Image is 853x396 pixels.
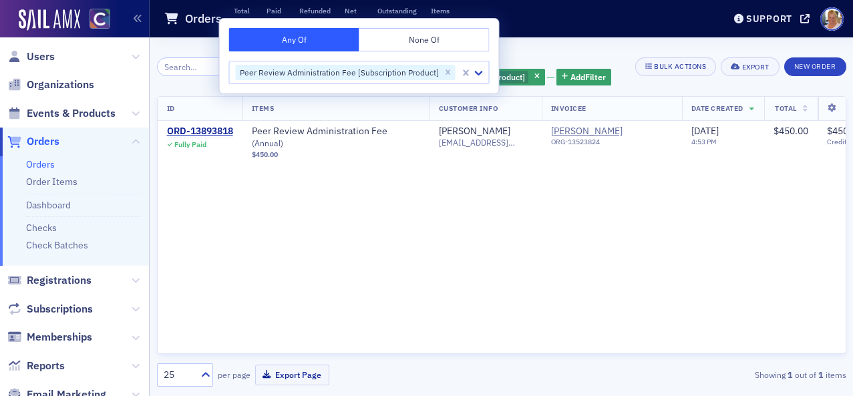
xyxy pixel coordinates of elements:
a: [PERSON_NAME] [439,126,510,138]
span: $450.00 [252,150,278,159]
img: SailAMX [90,9,110,29]
span: Lance R McMahon [551,126,673,138]
span: Customer Info [439,104,498,113]
div: Support [746,13,792,25]
span: $450.00 [774,125,808,137]
div: Peer Review Administration Fee [Subscription Product] [236,65,441,81]
button: Export Page [255,365,329,385]
span: [DATE] [691,125,719,137]
span: Orders [27,134,59,149]
a: Peer Review Administration Fee (Annual) [252,126,420,149]
a: View Homepage [80,9,110,31]
button: Export [721,57,779,76]
span: ( Annual ) [252,138,283,148]
strong: 1 [786,369,795,381]
a: Dashboard [26,199,71,211]
span: Events & Products [27,106,116,121]
span: Profile [820,7,844,31]
a: Memberships [7,330,92,345]
span: Peer Review Administration Fee [252,126,420,149]
input: Search… [157,57,238,76]
h1: Orders [185,11,222,27]
span: ID [167,104,175,113]
a: Orders [7,134,59,149]
span: Items [252,104,275,113]
div: Remove Peer Review Administration Fee [Subscription Product] [441,65,456,81]
a: Users [7,49,55,64]
button: None Of [359,28,490,51]
div: Showing out of items [626,369,846,381]
div: Bulk Actions [654,63,706,70]
label: per page [218,369,250,381]
span: Subscriptions [27,302,93,317]
span: Lance R McMahon [551,126,673,151]
span: Add Filter [570,71,606,83]
a: Organizations [7,77,94,92]
a: Checks [26,222,57,234]
strong: 1 [816,369,826,381]
button: AddFilter [556,69,611,85]
span: Date Created [691,104,743,113]
p: Items [431,6,450,15]
button: New Order [784,57,846,76]
a: Registrations [7,273,92,288]
div: Export [742,63,770,71]
p: Total [234,6,252,15]
div: 25 [164,368,193,382]
a: ORD-13893818 [167,126,233,138]
span: Memberships [27,330,92,345]
button: Any Of [229,28,359,51]
a: Check Batches [26,239,88,251]
p: Paid [267,6,285,15]
p: Outstanding [377,6,417,15]
p: Refunded [299,6,331,15]
span: Total [775,104,797,113]
p: Net [345,6,363,15]
span: Organizations [27,77,94,92]
a: Order Items [26,176,77,188]
a: Events & Products [7,106,116,121]
div: ORG-13523824 [551,138,673,151]
time: 4:53 PM [691,137,717,146]
span: Registrations [27,273,92,288]
div: Fully Paid [174,140,206,149]
span: Users [27,49,55,64]
span: Reports [27,359,65,373]
a: Subscriptions [7,302,93,317]
a: Reports [7,359,65,373]
a: [PERSON_NAME] [551,126,673,138]
a: Orders [26,158,55,170]
button: Bulk Actions [635,57,716,76]
img: SailAMX [19,9,80,31]
span: [EMAIL_ADDRESS][DOMAIN_NAME] [439,138,532,148]
a: New Order [784,59,846,71]
span: Invoicee [551,104,586,113]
